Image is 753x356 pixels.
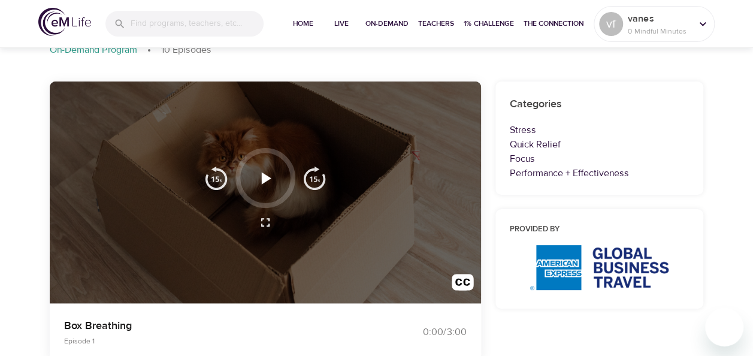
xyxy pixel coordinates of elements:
img: 15s_prev.svg [204,166,228,190]
span: 1% Challenge [464,17,514,30]
p: Quick Relief [510,137,690,152]
h6: Categories [510,96,690,113]
iframe: Button to launch messaging window [705,308,743,346]
div: vf [599,12,623,36]
span: Live [327,17,356,30]
p: 10 Episodes [161,43,211,57]
p: 0 Mindful Minutes [628,26,691,37]
span: Home [289,17,317,30]
p: Box Breathing [64,318,362,334]
img: open_caption.svg [452,274,474,296]
span: Teachers [418,17,454,30]
button: Transcript/Closed Captions (c) [444,267,481,303]
nav: breadcrumb [50,43,704,58]
img: 15s_next.svg [303,166,326,190]
h6: Provided by [510,224,690,236]
img: AmEx%20GBT%20logo.png [530,245,669,290]
div: 0:00 / 3:00 [377,325,467,339]
p: vanes [628,11,691,26]
p: Episode 1 [64,336,362,346]
span: The Connection [524,17,583,30]
input: Find programs, teachers, etc... [131,11,264,37]
p: Performance + Effectiveness [510,166,690,180]
p: Focus [510,152,690,166]
img: logo [38,8,91,36]
p: On-Demand Program [50,43,137,57]
span: On-Demand [365,17,409,30]
p: Stress [510,123,690,137]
